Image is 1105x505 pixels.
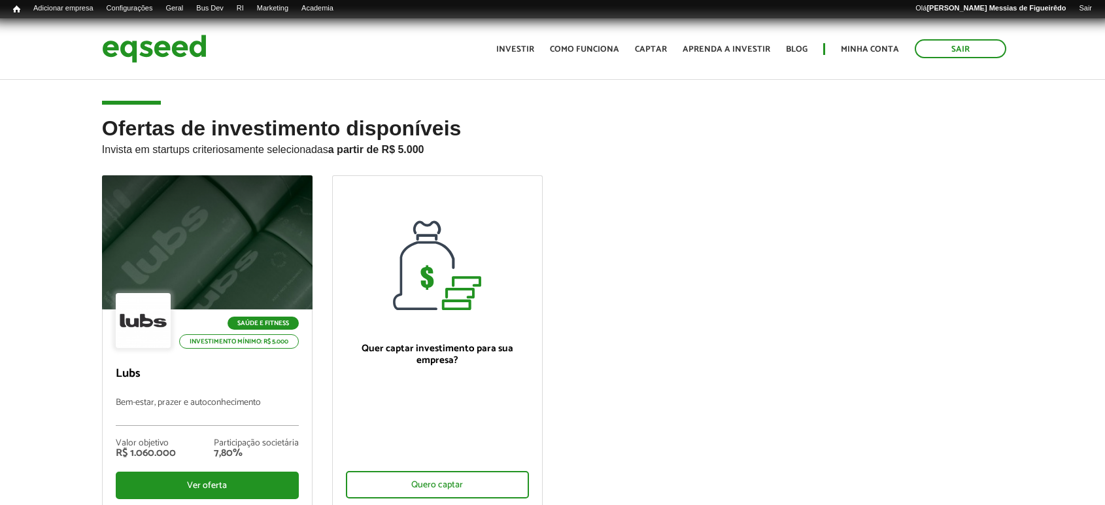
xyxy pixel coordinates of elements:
a: Configurações [100,3,160,14]
div: Quero captar [346,471,529,498]
div: Ver oferta [116,472,299,499]
div: Valor objetivo [116,439,176,448]
strong: a partir de R$ 5.000 [328,144,424,155]
a: Academia [295,3,340,14]
div: Participação societária [214,439,299,448]
a: Adicionar empresa [27,3,100,14]
p: Invista em startups criteriosamente selecionadas [102,140,1003,156]
a: Geral [159,3,190,14]
strong: [PERSON_NAME] Messias de Figueirêdo [926,4,1066,12]
p: Bem-estar, prazer e autoconhecimento [116,398,299,426]
a: Sair [915,39,1006,58]
a: Captar [635,45,667,54]
a: Blog [786,45,807,54]
a: Como funciona [550,45,619,54]
img: EqSeed [102,31,207,66]
a: Aprenda a investir [683,45,770,54]
span: Início [13,5,20,14]
a: Olá[PERSON_NAME] Messias de Figueirêdo [909,3,1072,14]
a: Minha conta [841,45,899,54]
a: RI [230,3,250,14]
p: Investimento mínimo: R$ 5.000 [179,334,299,349]
a: Marketing [250,3,295,14]
h2: Ofertas de investimento disponíveis [102,117,1003,175]
div: 7,80% [214,448,299,459]
a: Bus Dev [190,3,230,14]
div: R$ 1.060.000 [116,448,176,459]
a: Início [7,3,27,16]
p: Saúde e Fitness [228,317,299,330]
a: Sair [1072,3,1098,14]
p: Quer captar investimento para sua empresa? [346,343,529,366]
p: Lubs [116,367,299,381]
a: Investir [496,45,534,54]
